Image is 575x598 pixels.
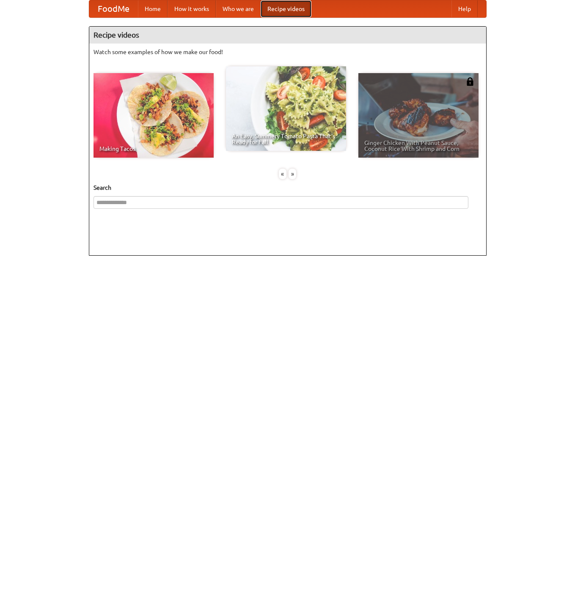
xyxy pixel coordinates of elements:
a: FoodMe [89,0,138,17]
div: » [289,169,296,179]
h4: Recipe videos [89,27,486,44]
a: Making Tacos [94,73,214,158]
span: An Easy, Summery Tomato Pasta That's Ready for Fall [232,133,340,145]
span: Making Tacos [99,146,208,152]
a: An Easy, Summery Tomato Pasta That's Ready for Fall [226,66,346,151]
p: Watch some examples of how we make our food! [94,48,482,56]
div: « [279,169,286,179]
a: Who we are [216,0,261,17]
a: Recipe videos [261,0,311,17]
a: Help [451,0,478,17]
img: 483408.png [466,77,474,86]
h5: Search [94,183,482,192]
a: Home [138,0,168,17]
a: How it works [168,0,216,17]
